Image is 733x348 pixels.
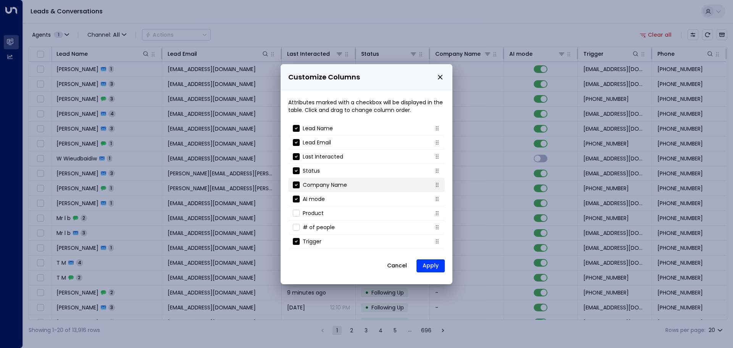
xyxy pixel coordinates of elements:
[381,259,413,273] button: Cancel
[303,167,320,175] p: Status
[303,209,324,217] p: Product
[303,238,321,245] p: Trigger
[303,153,343,160] p: Last Interacted
[303,125,333,132] p: Lead Name
[303,139,331,146] p: Lead Email
[437,74,444,81] button: close
[288,72,360,83] span: Customize Columns
[303,223,335,231] p: # of people
[303,181,347,189] p: Company Name
[288,99,445,114] p: Attributes marked with a checkbox will be displayed in the table. Click and drag to change column...
[303,195,325,203] p: AI mode
[417,259,445,272] button: Apply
